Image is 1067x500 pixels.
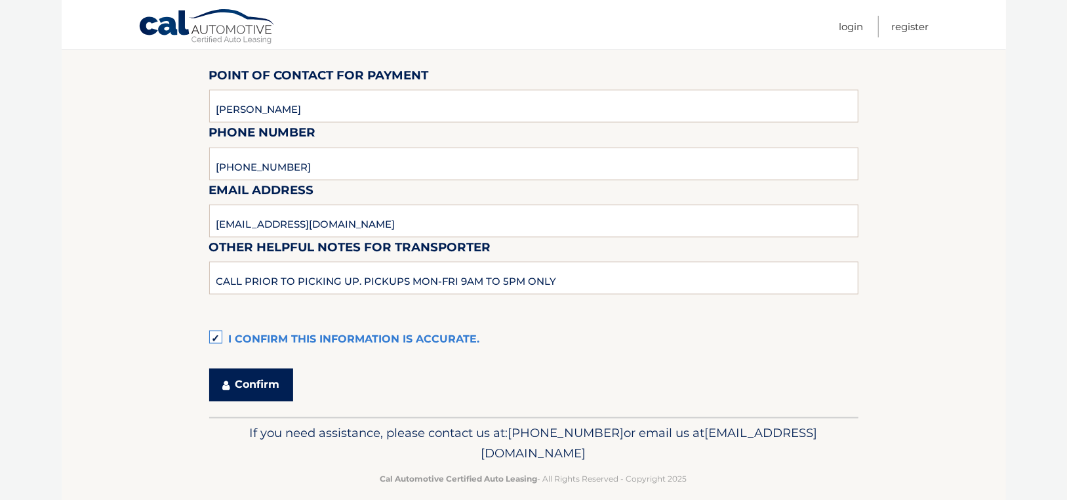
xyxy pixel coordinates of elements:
strong: Cal Automotive Certified Auto Leasing [380,474,538,484]
p: - All Rights Reserved - Copyright 2025 [218,472,850,486]
a: Login [839,16,864,37]
label: Point of Contact for Payment [209,66,429,90]
label: Email Address [209,180,314,205]
span: [PHONE_NUMBER] [508,426,624,441]
p: If you need assistance, please contact us at: or email us at [218,423,850,465]
a: Register [892,16,929,37]
label: I confirm this information is accurate. [209,327,858,353]
a: Cal Automotive [138,9,276,47]
label: Other helpful notes for transporter [209,238,491,262]
button: Confirm [209,369,293,402]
